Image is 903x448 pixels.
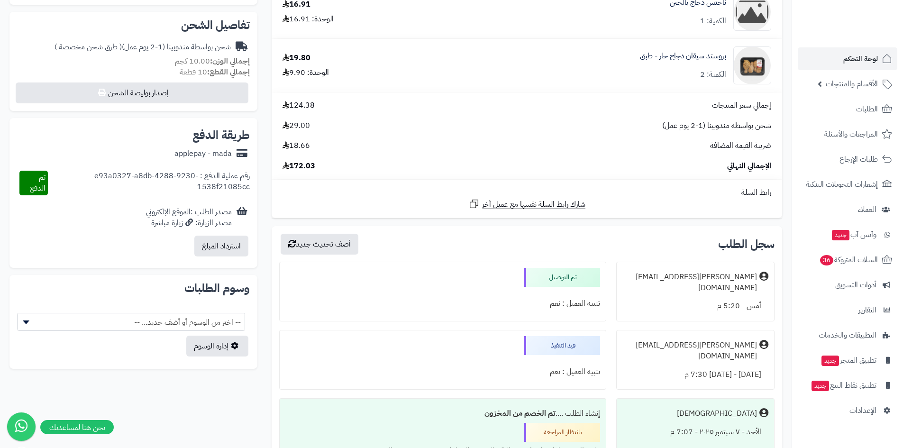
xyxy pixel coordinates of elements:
[283,53,310,64] div: 19.80
[843,52,878,65] span: لوحة التحكم
[283,100,315,111] span: 124.38
[622,272,757,293] div: [PERSON_NAME][EMAIL_ADDRESS][DOMAIN_NAME]
[798,98,897,120] a: الطلبات
[283,140,310,151] span: 18.66
[712,100,771,111] span: إجمالي سعر المنتجات
[798,399,897,422] a: الإعدادات
[524,423,600,442] div: بانتظار المراجعة
[821,354,876,367] span: تطبيق المتجر
[174,148,232,159] div: applepay - mada
[146,218,232,229] div: مصدر الزيارة: زيارة مباشرة
[798,148,897,171] a: طلبات الإرجاع
[48,171,250,195] div: رقم عملية الدفع : e93a0327-a8db-4288-9230-1538f21085cc
[622,366,768,384] div: [DATE] - [DATE] 7:30 م
[734,46,771,84] img: 1756718497-%D8%A8%D8%B1%D9%88%D8%B3%D8%AA%D8%AF-%D8%B3%D9%8A%D9%82%D8%A7%D9%86-%D8%AF%D8%AC%D8%A7...
[700,16,726,27] div: الكمية: 1
[17,313,245,331] span: -- اختر من الوسوم أو أضف جديد... --
[30,172,46,194] span: تم الدفع
[798,324,897,347] a: التطبيقات والخدمات
[798,47,897,70] a: لوحة التحكم
[826,77,878,91] span: الأقسام والمنتجات
[524,336,600,355] div: قيد التنفيذ
[175,55,250,67] small: 10.00 كجم
[622,297,768,315] div: أمس - 5:20 م
[798,248,897,271] a: السلات المتروكة36
[17,19,250,31] h2: تفاصيل الشحن
[55,42,231,53] div: شحن بواسطة مندوبينا (1-2 يوم عمل)
[622,423,768,441] div: الأحد - ٧ سبتمبر ٢٠٢٥ - 7:07 م
[677,408,757,419] div: [DEMOGRAPHIC_DATA]
[468,198,585,210] a: شارك رابط السلة نفسها مع عميل آخر
[640,51,726,62] a: بروستد سيقان دجاج حار - طبق
[484,408,556,419] b: تم الخصم من المخزون
[811,379,876,392] span: تطبيق نقاط البيع
[835,278,876,292] span: أدوات التسويق
[824,128,878,141] span: المراجعات والأسئلة
[812,381,829,391] span: جديد
[839,153,878,166] span: طلبات الإرجاع
[283,67,329,78] div: الوحدة: 9.90
[662,120,771,131] span: شحن بواسطة مندوبينا (1-2 يوم عمل)
[186,336,248,357] a: إدارة الوسوم
[798,349,897,372] a: تطبيق المتجرجديد
[207,66,250,78] strong: إجمالي القطع:
[281,234,358,255] button: أضف تحديث جديد
[285,363,600,381] div: تنبيه العميل : نعم
[798,173,897,196] a: إشعارات التحويلات البنكية
[727,161,771,172] span: الإجمالي النهائي
[831,228,876,241] span: وآتس آب
[858,203,876,216] span: العملاء
[283,120,310,131] span: 29.00
[55,41,122,53] span: ( طرق شحن مخصصة )
[798,123,897,146] a: المراجعات والأسئلة
[858,303,876,317] span: التقارير
[700,69,726,80] div: الكمية: 2
[283,161,315,172] span: 172.03
[210,55,250,67] strong: إجمالي الوزن:
[798,198,897,221] a: العملاء
[856,102,878,116] span: الطلبات
[798,299,897,321] a: التقارير
[285,404,600,423] div: إنشاء الطلب ....
[524,268,600,287] div: تم التوصيل
[285,294,600,313] div: تنبيه العميل : نعم
[180,66,250,78] small: 10 قطعة
[17,283,250,294] h2: وسوم الطلبات
[283,14,334,25] div: الوحدة: 16.91
[146,207,232,229] div: مصدر الطلب :الموقع الإلكتروني
[710,140,771,151] span: ضريبة القيمة المضافة
[798,274,897,296] a: أدوات التسويق
[16,82,248,103] button: إصدار بوليصة الشحن
[819,329,876,342] span: التطبيقات والخدمات
[849,404,876,417] span: الإعدادات
[798,374,897,397] a: تطبيق نقاط البيعجديد
[718,238,775,250] h3: سجل الطلب
[806,178,878,191] span: إشعارات التحويلات البنكية
[194,236,248,256] button: استرداد المبلغ
[832,230,849,240] span: جديد
[819,253,878,266] span: السلات المتروكة
[18,313,245,331] span: -- اختر من الوسوم أو أضف جديد... --
[821,356,839,366] span: جديد
[275,187,778,198] div: رابط السلة
[482,199,585,210] span: شارك رابط السلة نفسها مع عميل آخر
[192,129,250,141] h2: طريقة الدفع
[622,340,757,362] div: [PERSON_NAME][EMAIL_ADDRESS][DOMAIN_NAME]
[798,223,897,246] a: وآتس آبجديد
[820,255,833,265] span: 36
